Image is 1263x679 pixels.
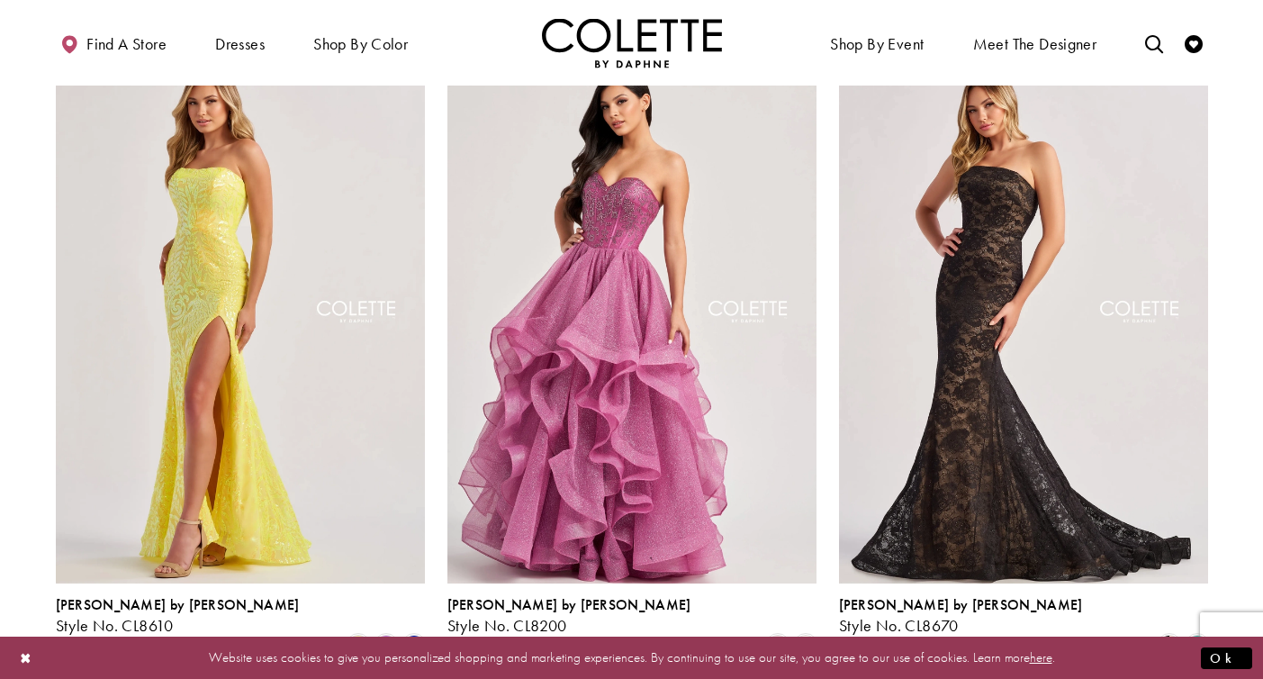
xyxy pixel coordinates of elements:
i: Black/Nude [1159,635,1180,656]
a: Meet the designer [969,18,1102,68]
span: Shop By Event [825,18,928,68]
span: Find a store [86,35,167,53]
a: Visit Colette by Daphne Style No. CL8610 Page [56,46,425,583]
span: [PERSON_NAME] by [PERSON_NAME] [839,595,1083,614]
span: Shop by color [313,35,408,53]
span: [PERSON_NAME] by [PERSON_NAME] [56,595,300,614]
a: Visit Home Page [542,18,722,68]
span: [PERSON_NAME] by [PERSON_NAME] [447,595,691,614]
a: Visit Colette by Daphne Style No. CL8200 Page [447,46,816,583]
i: Royal Blue [403,635,425,656]
div: Colette by Daphne Style No. CL8610 [56,597,300,635]
span: Shop By Event [830,35,924,53]
p: Website uses cookies to give you personalized shopping and marketing experiences. By continuing t... [130,646,1133,670]
div: Colette by Daphne Style No. CL8200 [447,597,691,635]
a: here [1030,648,1052,666]
i: Turquoise [1186,635,1208,656]
span: Meet the designer [973,35,1097,53]
i: Orchid [375,635,397,656]
span: Style No. CL8610 [56,615,174,636]
span: Dresses [215,35,265,53]
a: Find a store [56,18,171,68]
img: Colette by Daphne [542,18,722,68]
a: Check Wishlist [1180,18,1207,68]
span: Shop by color [309,18,412,68]
i: Pink Lily [767,635,789,656]
a: Toggle search [1141,18,1168,68]
span: Style No. CL8670 [839,615,959,636]
a: Visit Colette by Daphne Style No. CL8670 Page [839,46,1208,583]
i: Sunshine [347,635,369,656]
div: Colette by Daphne Style No. CL8670 [839,597,1083,635]
button: Close Dialog [11,642,41,674]
button: Submit Dialog [1201,647,1252,669]
span: Dresses [211,18,269,68]
span: Style No. CL8200 [447,615,567,636]
i: Diamond White [795,635,816,656]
